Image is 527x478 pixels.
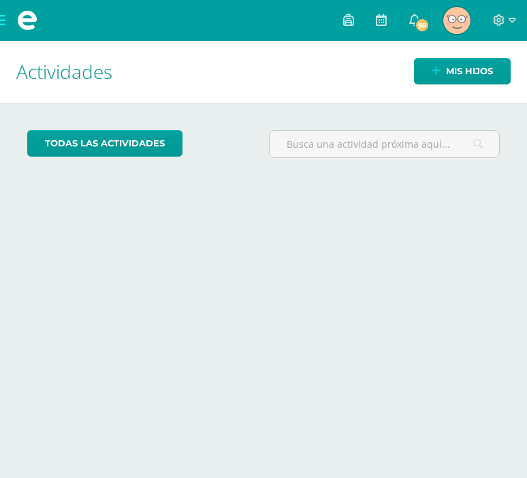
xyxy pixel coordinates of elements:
[415,18,430,33] span: 99
[270,131,499,157] input: Busca una actividad próxima aquí...
[414,58,511,84] a: Mis hijos
[16,41,511,103] h1: Actividades
[446,59,493,84] span: Mis hijos
[443,7,470,34] img: 9ee5f050ee642a9816584d235fbb0660.png
[27,130,182,157] a: todas las Actividades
